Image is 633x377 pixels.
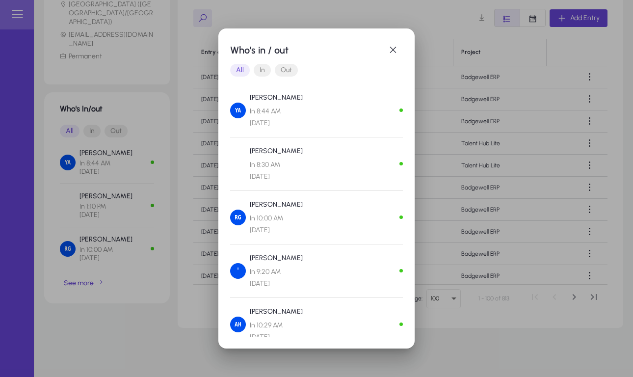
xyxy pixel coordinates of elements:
[250,106,303,129] span: In 8:44 AM [DATE]
[250,145,303,157] p: [PERSON_NAME]
[275,64,298,77] button: Out
[250,306,303,318] p: [PERSON_NAME]
[250,92,303,104] p: [PERSON_NAME]
[250,213,303,236] span: In 10:00 AM [DATE]
[230,103,246,118] img: Yara Ahmed
[250,159,303,183] span: In 8:30 AM [DATE]
[230,42,383,58] h1: Who's in / out
[230,210,246,225] img: Ramez Garas
[250,199,303,211] p: [PERSON_NAME]
[250,252,303,264] p: [PERSON_NAME]
[230,317,246,332] img: Ahmed Hussam
[250,320,303,343] span: In 10:29 AM [DATE]
[250,266,303,290] span: In 9:20 AM [DATE]
[230,156,246,172] img: Mahmoud Samy
[230,263,246,279] img: Ali Salem
[254,64,271,77] button: In
[230,64,250,77] button: All
[230,60,403,80] mat-button-toggle-group: Font Style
